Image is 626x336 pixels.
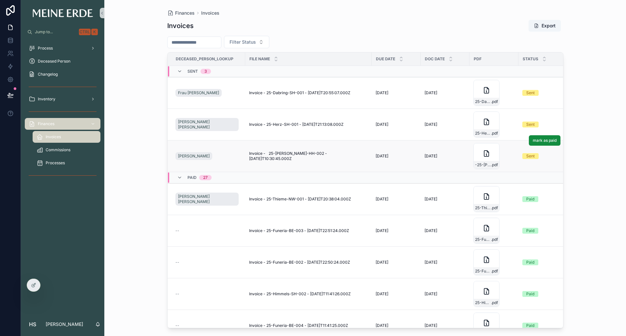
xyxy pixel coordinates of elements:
a: [DATE] [376,197,417,202]
span: 25-Dabring-SH-001-Reerdigung [475,99,491,104]
span: [PERSON_NAME] [PERSON_NAME] [178,119,236,130]
a: Invoice - 25-Funeria-BE-004 - [DATE]T11:41:25.000Z [249,323,368,328]
div: Paid [526,259,534,265]
a: Finances [167,10,195,16]
a: Invoices [33,131,100,143]
span: [DATE] [425,197,437,202]
a: [PERSON_NAME] [PERSON_NAME] [175,117,241,132]
a: 25-Funeria-BE-003-Reerdigung.pdf [473,218,514,244]
span: [DATE] [376,260,388,265]
a: [DATE] [376,122,417,127]
a: Sent [522,90,563,96]
span: Commissions [46,147,70,153]
span: [DATE] [425,323,437,328]
span: Processes [46,160,65,166]
a: Sent [522,153,563,159]
span: [DATE] [376,122,388,127]
span: Process [38,46,53,51]
a: [DATE] [376,228,417,233]
button: Jump to...CtrlK [25,26,100,38]
a: -- [175,228,241,233]
span: mark as paid [533,138,557,143]
a: Paid [522,196,563,202]
a: Processes [33,157,100,169]
div: 27 [203,175,208,180]
span: [DATE] [376,228,388,233]
span: 25-Himmels-SH-002-Reerdigung [475,300,491,305]
span: Finances [175,10,195,16]
span: K [92,29,97,35]
a: -25-[PERSON_NAME]-HH-002-Reerdigung.pdf [473,143,514,169]
a: Paid [522,259,563,265]
a: [DATE] [425,323,466,328]
span: Invoice - 25-Funeria-BE-004 - [DATE]T11:41:25.000Z [249,323,348,328]
span: .pdf [491,99,498,104]
span: Deceased_Person_LookUp [176,56,233,62]
iframe: Spotlight [1,31,12,43]
span: -- [175,260,179,265]
a: Commissions [33,144,100,156]
span: Status [523,56,538,62]
span: -25-[PERSON_NAME]-HH-002-Reerdigung [475,162,491,168]
div: Paid [526,291,534,297]
span: .pdf [491,269,498,274]
span: Due date [376,56,395,62]
span: [DATE] [376,90,388,95]
a: Deceased Person [25,55,100,67]
span: Invoice - 25-Thieme-NW-001 - [DATE]T20:38:04.000Z [249,197,351,202]
span: .pdf [491,162,498,168]
span: .pdf [491,237,498,242]
p: [PERSON_NAME] [46,321,83,328]
a: Invoice - 25-Funeria-BE-003 - [DATE]T22:51:24.000Z [249,228,368,233]
a: [DATE] [425,122,466,127]
span: Pdf [474,56,482,62]
h1: Invoices [167,21,194,30]
a: Finances [25,118,100,130]
a: Invoice - 25-[PERSON_NAME]-HH-002 - [DATE]T10:30:45.000Z [249,151,368,161]
a: [PERSON_NAME] [175,151,241,161]
span: Inventory [38,96,55,102]
a: Invoices [201,10,219,16]
a: [DATE] [425,197,466,202]
a: [DATE] [376,153,417,159]
a: 25-Dabring-SH-001-Reerdigung.pdf [473,80,514,106]
div: Sent [526,90,535,96]
a: [DATE] [376,90,417,95]
span: Ctrl [79,29,91,35]
a: Invoice - 25-Dabring-SH-001 - [DATE]T20:55:07.000Z [249,90,368,95]
a: -- [175,260,241,265]
span: 25-Funeria-BE-003-Reerdigung [475,237,491,242]
a: 25-Funeria-BE-002-Reerdigung.pdf [473,249,514,275]
span: [DATE] [376,197,388,202]
a: Invoice - 25-Himmels-SH-002 - [DATE]T11:41:26.000Z [249,291,368,297]
span: HS [29,320,36,328]
a: [PERSON_NAME] [175,152,212,160]
a: Changelog [25,68,100,80]
a: [PERSON_NAME] [PERSON_NAME] [175,118,239,131]
a: [DATE] [425,153,466,159]
a: Frau [PERSON_NAME] [175,89,222,97]
span: 25-Herz-SH-001-Reerdigung [475,131,491,136]
span: Sent [187,69,198,74]
a: [DATE] [425,260,466,265]
a: Paid [522,228,563,234]
span: Invoice - 25-Dabring-SH-001 - [DATE]T20:55:07.000Z [249,90,350,95]
a: Sent [522,122,563,127]
span: [DATE] [425,260,437,265]
a: [DATE] [376,323,417,328]
span: Frau [PERSON_NAME] [178,90,219,95]
img: App logo [33,9,93,17]
span: [DATE] [425,122,437,127]
span: Invoices [46,134,61,139]
button: Export [529,20,561,32]
span: [DATE] [376,153,388,159]
span: [DATE] [425,291,437,297]
a: -- [175,291,241,297]
a: [DATE] [376,291,417,297]
button: Select Button [224,36,269,48]
span: Changelog [38,72,58,77]
span: [DATE] [425,153,437,159]
a: Paid [522,291,563,297]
